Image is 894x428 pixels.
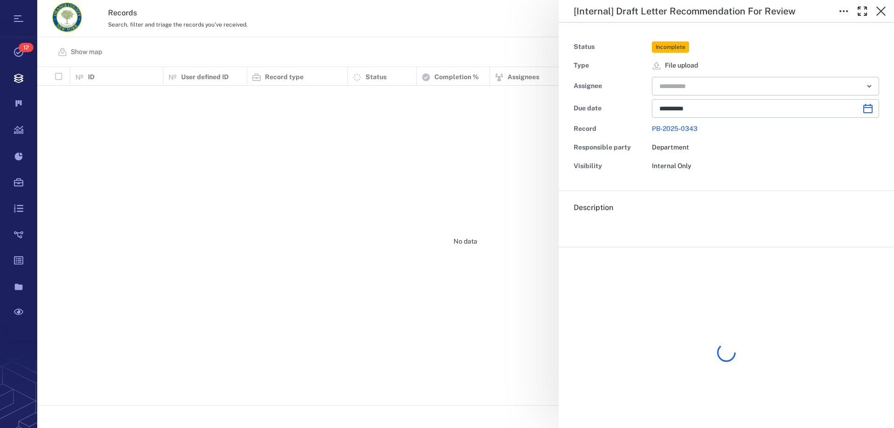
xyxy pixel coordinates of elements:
span: File upload [665,61,698,70]
div: Assignee [574,80,648,93]
div: Status [574,41,648,54]
div: Record [574,122,648,136]
button: Open [863,80,876,93]
button: Toggle Fullscreen [853,2,872,20]
div: Responsible party [574,141,648,154]
span: Internal Only [652,162,691,170]
button: Toggle to Edit Boxes [834,2,853,20]
span: Department [652,143,689,151]
div: Visibility [574,160,648,173]
span: 12 [19,43,34,52]
h5: [Internal] Draft Letter Recommendation For Review [574,6,796,17]
div: Due date [574,102,648,115]
div: Type [574,59,648,72]
button: Choose date, selected date is Sep 25, 2025 [859,99,877,118]
h6: Description [574,202,879,213]
button: Close [872,2,890,20]
span: . [574,222,576,231]
a: PB-2025-0343 [652,125,698,132]
span: Incomplete [654,43,687,51]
